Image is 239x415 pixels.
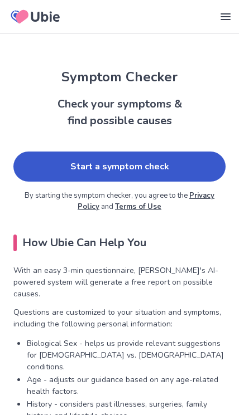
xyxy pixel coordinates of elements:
[13,235,226,251] h2: How Ubie Can Help You
[13,152,226,182] a: Start a symptom check
[13,265,226,300] p: With an easy 3-min questionnaire, [PERSON_NAME]'s AI-powered system will generate a free report o...
[27,338,226,373] p: Biological Sex - helps us provide relevant suggestions for [DEMOGRAPHIC_DATA] vs. [DEMOGRAPHIC_DA...
[13,191,226,212] p: By starting the symptom checker, you agree to the and
[27,374,226,397] p: Age - adjusts our guidance based on any age-related health factors.
[13,306,226,330] p: Questions are customized to your situation and symptoms, including the following personal informa...
[78,191,214,212] a: Privacy Policy
[115,202,161,212] a: Terms of Use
